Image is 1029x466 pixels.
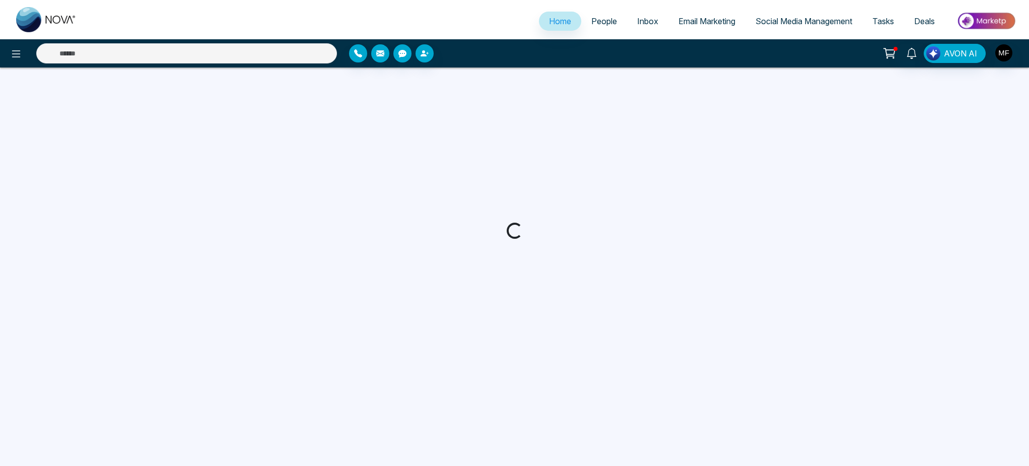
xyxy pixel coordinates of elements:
[944,47,977,59] span: AVON AI
[904,12,945,31] a: Deals
[581,12,627,31] a: People
[678,16,735,26] span: Email Marketing
[745,12,862,31] a: Social Media Management
[539,12,581,31] a: Home
[872,16,894,26] span: Tasks
[627,12,668,31] a: Inbox
[914,16,935,26] span: Deals
[668,12,745,31] a: Email Marketing
[756,16,852,26] span: Social Media Management
[926,46,940,60] img: Lead Flow
[637,16,658,26] span: Inbox
[950,10,1023,32] img: Market-place.gif
[862,12,904,31] a: Tasks
[995,44,1012,61] img: User Avatar
[549,16,571,26] span: Home
[16,7,77,32] img: Nova CRM Logo
[924,44,986,63] button: AVON AI
[591,16,617,26] span: People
